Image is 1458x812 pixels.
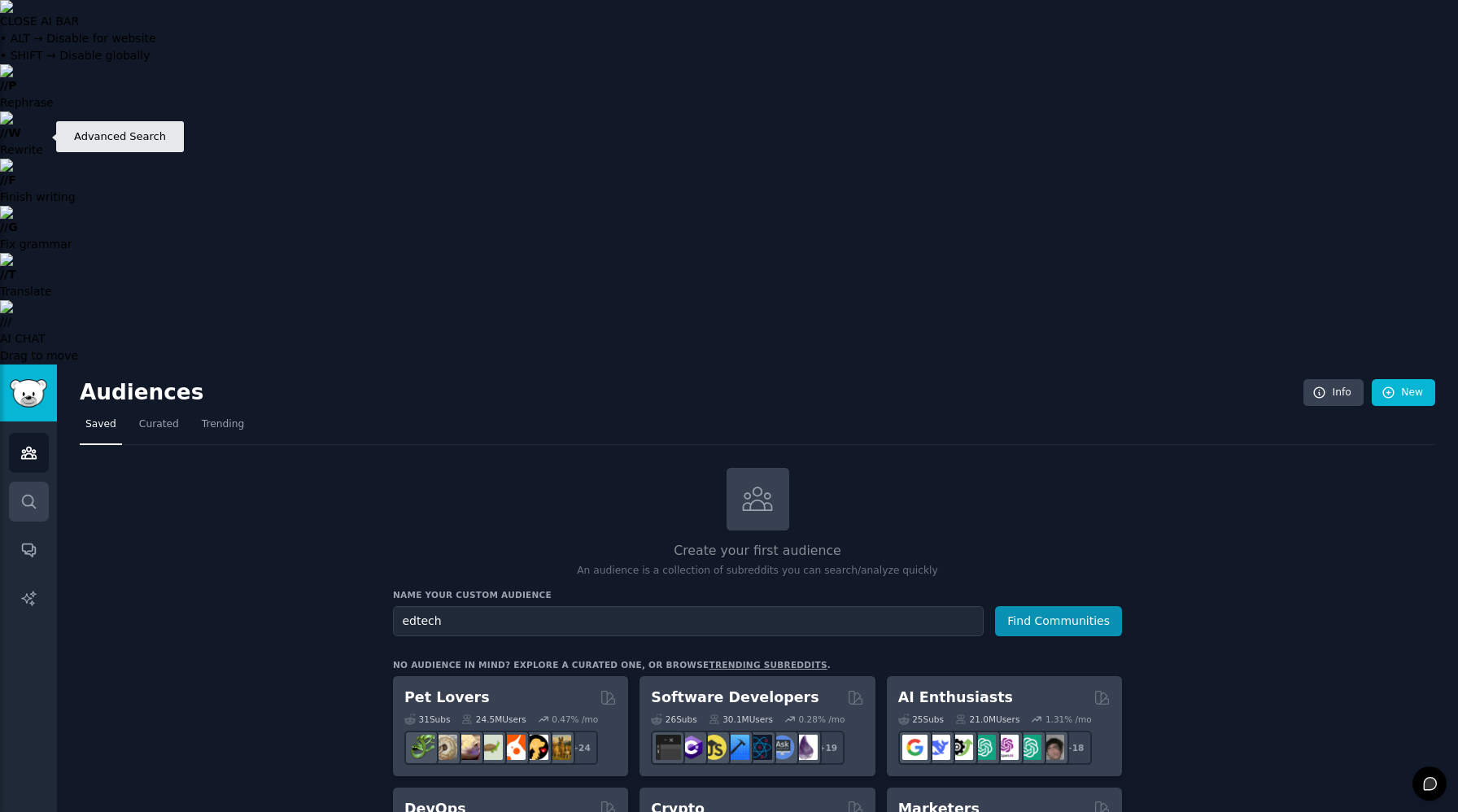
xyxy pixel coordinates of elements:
div: No audience in mind? Explore a curated one, or browse . [393,659,831,670]
a: trending subreddits [709,660,827,670]
h2: Audiences [80,380,1303,406]
img: chatgpt_prompts_ [1016,735,1041,760]
div: 0.47 % /mo [552,714,598,725]
img: learnjavascript [701,735,727,760]
div: 26 Sub s [651,714,696,725]
img: dogbreed [546,735,571,760]
h3: Name your custom audience [393,589,1122,600]
div: 30.1M Users [709,714,773,725]
img: ballpython [432,735,457,760]
img: OpenAIDev [993,735,1019,760]
img: PetAdvice [523,735,548,760]
div: 25 Sub s [898,714,944,725]
div: + 18 [1058,731,1092,765]
div: 31 Sub s [404,714,450,725]
div: 1.31 % /mo [1045,714,1092,725]
img: turtle [478,735,503,760]
img: leopardgeckos [455,735,480,760]
div: + 19 [810,731,845,765]
img: csharp [679,735,704,760]
a: Trending [196,412,250,445]
img: software [656,735,681,760]
img: reactnative [747,735,772,760]
span: Saved [85,417,116,432]
div: 0.28 % /mo [799,714,845,725]
h2: Create your first audience [393,541,1122,561]
img: chatgpt_promptDesign [971,735,996,760]
h2: Software Developers [651,688,818,708]
img: cockatiel [500,735,526,760]
img: iOSProgramming [724,735,749,760]
a: Curated [133,412,185,445]
a: Info [1303,379,1364,407]
div: + 24 [564,731,598,765]
a: New [1372,379,1435,407]
span: Trending [202,417,244,432]
div: 24.5M Users [461,714,526,725]
button: Find Communities [995,606,1122,636]
span: Curated [139,417,179,432]
h2: Pet Lovers [404,688,490,708]
input: Pick a short name, like "Digital Marketers" or "Movie-Goers" [393,606,984,636]
a: Saved [80,412,122,445]
img: GoogleGeminiAI [902,735,928,760]
img: ArtificalIntelligence [1039,735,1064,760]
h2: AI Enthusiasts [898,688,1013,708]
p: An audience is a collection of subreddits you can search/analyze quickly [393,564,1122,578]
img: DeepSeek [925,735,950,760]
img: GummySearch logo [10,379,47,408]
img: AItoolsCatalog [948,735,973,760]
img: elixir [792,735,818,760]
img: AskComputerScience [770,735,795,760]
div: 21.0M Users [955,714,1019,725]
img: herpetology [409,735,434,760]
